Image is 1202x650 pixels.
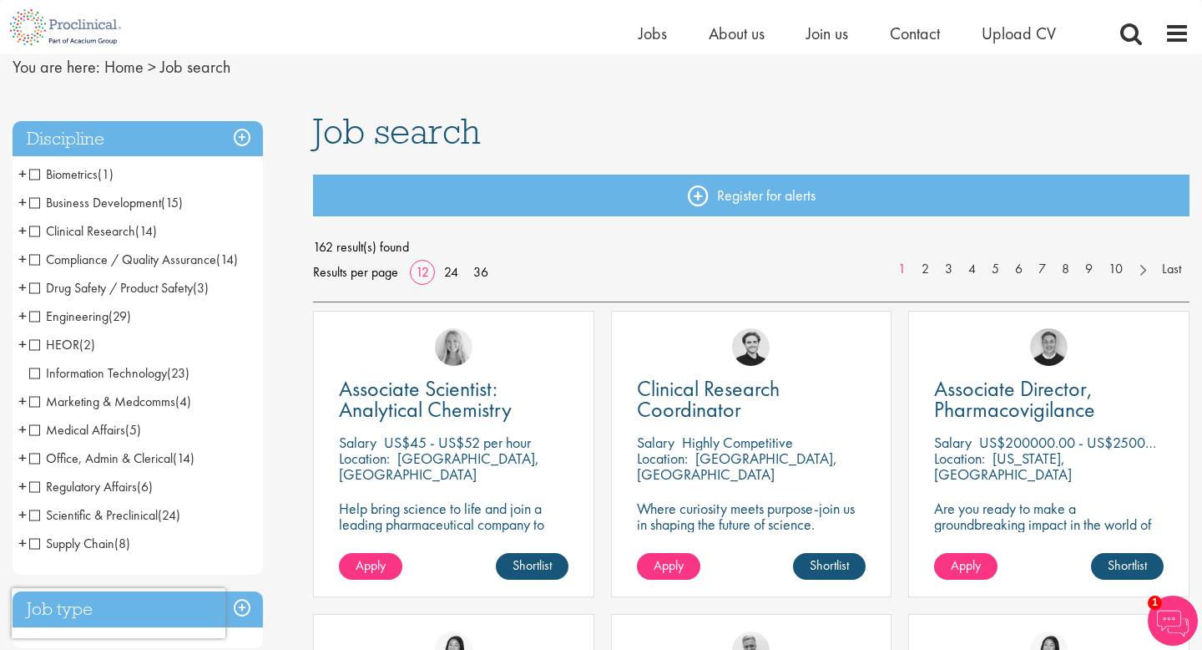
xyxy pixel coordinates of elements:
iframe: reCAPTCHA [12,588,225,638]
p: Where curiosity meets purpose-join us in shaping the future of science. [637,500,866,532]
span: (24) [158,506,180,524]
span: Salary [637,433,674,452]
span: Supply Chain [29,535,130,552]
span: (14) [216,251,238,268]
span: 1 [1148,596,1162,610]
span: + [18,502,27,527]
span: Medical Affairs [29,421,141,439]
span: Supply Chain [29,535,114,552]
span: (1) [98,165,114,183]
a: Jobs [639,23,667,44]
a: Shortlist [793,553,866,580]
span: (4) [175,393,191,410]
span: Medical Affairs [29,421,125,439]
span: Biometrics [29,165,98,183]
img: Nico Kohlwes [732,328,770,366]
span: Information Technology [29,364,167,382]
a: 6 [1007,260,1031,279]
span: Job search [313,109,481,154]
span: Compliance / Quality Assurance [29,251,216,268]
a: Shortlist [1091,553,1164,580]
span: Location: [637,449,688,468]
a: Clinical Research Coordinator [637,378,866,420]
span: HEOR [29,336,95,353]
a: 12 [410,263,435,281]
span: Results per page [313,260,398,285]
span: > [148,56,156,78]
span: Drug Safety / Product Safety [29,279,193,297]
span: Regulatory Affairs [29,478,137,495]
a: Upload CV [982,23,1056,44]
span: Office, Admin & Clerical [29,449,194,467]
span: Information Technology [29,364,189,382]
span: Location: [934,449,985,468]
p: [GEOGRAPHIC_DATA], [GEOGRAPHIC_DATA] [637,449,837,484]
span: (29) [109,307,131,325]
span: (15) [161,194,183,211]
span: Scientific & Preclinical [29,506,180,524]
a: Apply [637,553,700,580]
span: (6) [137,478,153,495]
span: + [18,190,27,215]
span: + [18,388,27,414]
span: + [18,161,27,186]
a: About us [709,23,765,44]
span: Engineering [29,307,131,325]
span: Apply [654,556,684,574]
p: Help bring science to life and join a leading pharmaceutical company to play a key role in delive... [339,500,568,580]
span: Drug Safety / Product Safety [29,279,209,297]
a: 4 [960,260,984,279]
p: Highly Competitive [682,433,793,452]
span: Office, Admin & Clerical [29,449,173,467]
span: + [18,303,27,328]
span: Marketing & Medcomms [29,393,191,410]
span: Biometrics [29,165,114,183]
span: (14) [173,449,194,467]
a: 8 [1053,260,1078,279]
span: Apply [356,556,386,574]
h3: Discipline [13,121,263,157]
span: + [18,332,27,357]
a: Register for alerts [313,175,1189,216]
a: 5 [983,260,1008,279]
span: (3) [193,279,209,297]
a: 1 [890,260,914,279]
span: (5) [125,421,141,439]
span: + [18,417,27,442]
a: Join us [806,23,848,44]
a: 36 [467,263,494,281]
span: + [18,246,27,272]
span: Associate Director, Pharmacovigilance [934,374,1095,424]
a: Apply [934,553,997,580]
a: 10 [1100,260,1131,279]
span: (8) [114,535,130,552]
span: You are here: [13,56,100,78]
a: 24 [438,263,464,281]
a: Shortlist [496,553,568,580]
span: + [18,218,27,243]
a: breadcrumb link [104,56,144,78]
span: (14) [135,222,157,240]
a: 7 [1030,260,1054,279]
span: Salary [934,433,972,452]
span: Business Development [29,194,161,211]
span: Engineering [29,307,109,325]
p: [US_STATE], [GEOGRAPHIC_DATA] [934,449,1072,484]
span: Clinical Research [29,222,157,240]
span: Salary [339,433,376,452]
img: Bo Forsen [1030,328,1068,366]
span: Clinical Research [29,222,135,240]
p: [GEOGRAPHIC_DATA], [GEOGRAPHIC_DATA] [339,449,539,484]
a: Contact [890,23,940,44]
a: Associate Director, Pharmacovigilance [934,378,1164,420]
img: Shannon Briggs [435,328,472,366]
span: Job search [160,56,230,78]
